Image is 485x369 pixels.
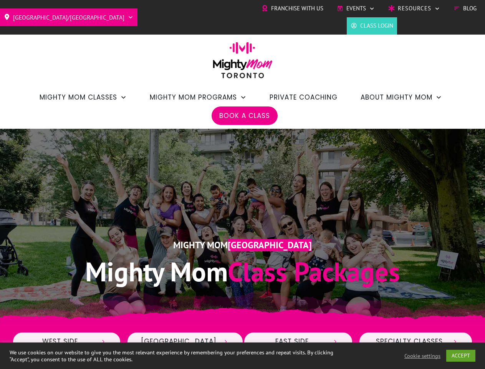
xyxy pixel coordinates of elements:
span: [GEOGRAPHIC_DATA] [141,337,217,346]
a: Events [337,3,375,14]
a: Book a Class [219,109,270,122]
a: [GEOGRAPHIC_DATA] [127,332,243,352]
img: mightymom-logo-toronto [209,42,276,84]
a: Blog [454,3,477,14]
span: Resources [398,3,431,14]
span: Class Login [360,20,393,32]
a: Cookie settings [404,352,440,359]
a: About Mighty Mom [361,91,442,104]
a: Private Coaching [270,91,338,104]
span: Franchise with Us [271,3,323,14]
span: Mighty Mom [85,254,228,289]
h1: Class Packages [20,254,465,289]
span: Blog [463,3,477,14]
a: East Side [243,332,353,352]
span: [GEOGRAPHIC_DATA]/[GEOGRAPHIC_DATA] [13,11,124,23]
span: Mighty Mom [173,239,228,251]
a: Specialty Classes [359,332,473,352]
span: West Side [26,337,94,346]
a: ACCEPT [446,350,475,362]
span: Mighty Mom Classes [40,91,117,104]
span: East Side [258,337,326,346]
span: Specialty Classes [373,337,446,346]
a: Franchise with Us [262,3,323,14]
a: Mighty Mom Classes [40,91,127,104]
a: West Side [12,332,121,352]
a: Mighty Mom Programs [150,91,247,104]
a: [GEOGRAPHIC_DATA]/[GEOGRAPHIC_DATA] [4,11,134,23]
span: Mighty Mom Programs [150,91,237,104]
div: We use cookies on our website to give you the most relevant experience by remembering your prefer... [10,349,336,363]
a: Resources [388,3,440,14]
a: Class Login [351,20,393,32]
span: Events [346,3,366,14]
span: About Mighty Mom [361,91,432,104]
span: [GEOGRAPHIC_DATA] [228,239,312,251]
